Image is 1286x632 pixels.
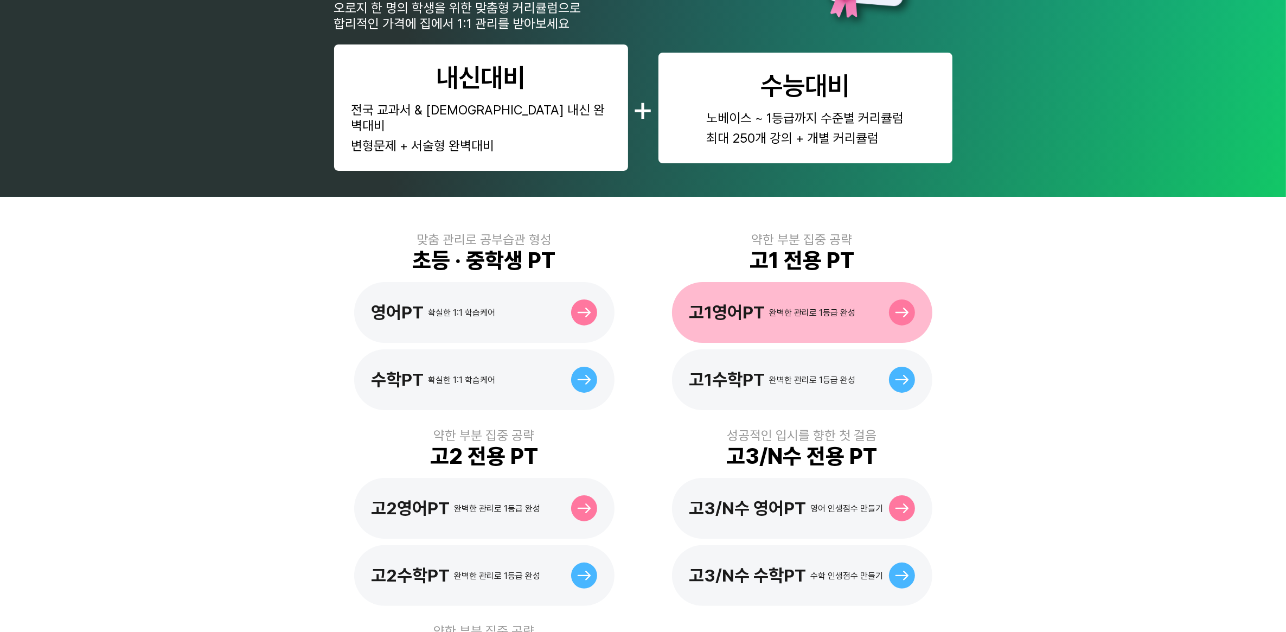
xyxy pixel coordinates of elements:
[707,110,904,126] div: 노베이스 ~ 1등급까지 수준별 커리큘럼
[372,369,424,390] div: 수학PT
[811,503,884,514] div: 영어 인생점수 만들기
[770,308,856,318] div: 완벽한 관리로 1등급 완성
[689,565,807,586] div: 고3/N수 수학PT
[689,369,765,390] div: 고1수학PT
[351,138,611,154] div: 변형문제 + 서술형 완벽대비
[811,571,884,581] div: 수학 인생점수 만들기
[689,302,765,323] div: 고1영어PT
[707,130,904,146] div: 최대 250개 강의 + 개별 커리큘럼
[455,503,541,514] div: 완벽한 관리로 1등급 완성
[752,232,853,247] div: 약한 부분 집중 공략
[437,62,526,93] div: 내신대비
[750,247,854,273] div: 고1 전용 PT
[372,498,450,519] div: 고2영어PT
[334,16,581,31] div: 합리적인 가격에 집에서 1:1 관리를 받아보세요
[770,375,856,385] div: 완벽한 관리로 1등급 완성
[428,308,496,318] div: 확실한 1:1 학습케어
[727,427,877,443] div: 성공적인 입시를 향한 첫 걸음
[455,571,541,581] div: 완벽한 관리로 1등급 완성
[727,443,878,469] div: 고3/N수 전용 PT
[351,102,611,133] div: 전국 교과서 & [DEMOGRAPHIC_DATA] 내신 완벽대비
[430,443,538,469] div: 고2 전용 PT
[372,565,450,586] div: 고2수학PT
[413,247,556,273] div: 초등 · 중학생 PT
[761,70,850,101] div: 수능대비
[372,302,424,323] div: 영어PT
[689,498,807,519] div: 고3/N수 영어PT
[428,375,496,385] div: 확실한 1:1 학습케어
[632,87,654,129] div: +
[417,232,552,247] div: 맞춤 관리로 공부습관 형성
[434,427,535,443] div: 약한 부분 집중 공략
